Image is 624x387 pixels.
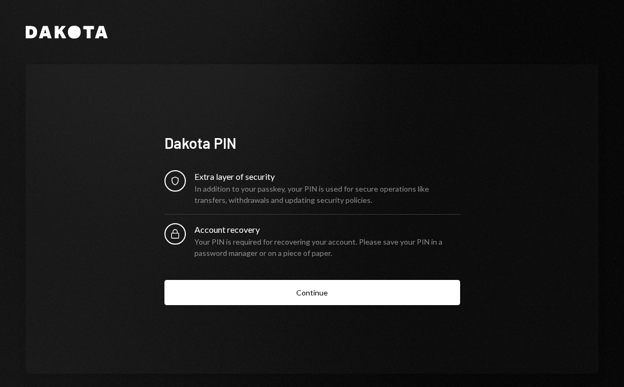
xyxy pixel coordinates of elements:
[164,280,460,305] button: Continue
[194,170,460,183] div: Extra layer of security
[164,133,460,154] div: Dakota PIN
[194,236,460,259] div: Your PIN is required for recovering your account. Please save your PIN in a password manager or o...
[194,223,460,236] div: Account recovery
[194,183,460,206] div: In addition to your passkey, your PIN is used for secure operations like transfers, withdrawals a...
